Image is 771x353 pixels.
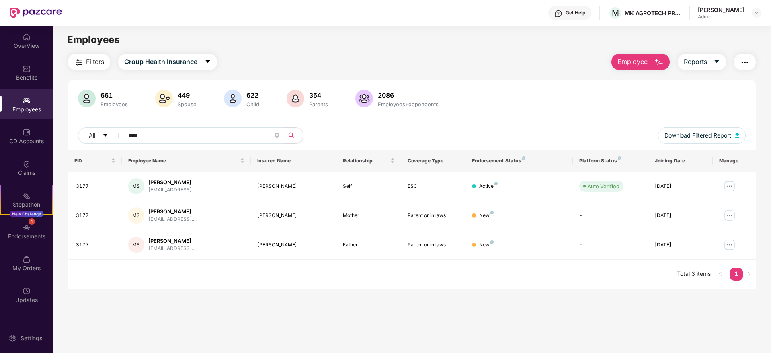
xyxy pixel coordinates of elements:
img: svg+xml;base64,PHN2ZyBpZD0iVXBkYXRlZCIgeG1sbnM9Imh0dHA6Ly93d3cudzMub3JnLzIwMDAvc3ZnIiB3aWR0aD0iMj... [23,287,31,295]
div: Stepathon [1,201,52,209]
span: Relationship [343,158,388,164]
img: svg+xml;base64,PHN2ZyB4bWxucz0iaHR0cDovL3d3dy53My5vcmcvMjAwMC9zdmciIHhtbG5zOnhsaW5rPSJodHRwOi8vd3... [287,90,304,107]
img: svg+xml;base64,PHN2ZyB4bWxucz0iaHR0cDovL3d3dy53My5vcmcvMjAwMC9zdmciIHhtbG5zOnhsaW5rPSJodHRwOi8vd3... [654,57,664,67]
th: EID [68,150,122,172]
div: [PERSON_NAME] [698,6,744,14]
div: Employees [99,101,129,107]
button: Download Filtered Report [658,127,746,144]
div: [PERSON_NAME] [148,179,197,186]
button: Group Health Insurancecaret-down [118,54,217,70]
div: New [479,241,494,249]
div: Father [343,241,394,249]
div: 1 [29,218,35,225]
img: svg+xml;base64,PHN2ZyBpZD0iSG9tZSIgeG1sbnM9Imh0dHA6Ly93d3cudzMub3JnLzIwMDAvc3ZnIiB3aWR0aD0iMjAiIG... [23,33,31,41]
span: left [718,271,723,276]
th: Manage [713,150,756,172]
span: M [612,8,619,18]
span: Employee Name [128,158,238,164]
div: [EMAIL_ADDRESS].... [148,245,197,252]
div: MS [128,178,144,194]
li: Previous Page [714,268,727,281]
div: [DATE] [655,212,706,220]
div: Settings [18,334,45,342]
div: Child [245,101,261,107]
img: svg+xml;base64,PHN2ZyBpZD0iRW1wbG95ZWVzIiB4bWxucz0iaHR0cDovL3d3dy53My5vcmcvMjAwMC9zdmciIHdpZHRoPS... [23,96,31,105]
td: - [573,201,648,230]
div: [PERSON_NAME] [257,241,330,249]
div: MK AGROTECH PRIVATE LIMITED [625,9,681,17]
button: left [714,268,727,281]
img: svg+xml;base64,PHN2ZyBpZD0iSGVscC0zMngzMiIgeG1sbnM9Imh0dHA6Ly93d3cudzMub3JnLzIwMDAvc3ZnIiB3aWR0aD... [554,10,562,18]
th: Relationship [336,150,401,172]
img: svg+xml;base64,PHN2ZyB4bWxucz0iaHR0cDovL3d3dy53My5vcmcvMjAwMC9zdmciIHdpZHRoPSI4IiBoZWlnaHQ9IjgiIH... [490,211,494,214]
img: svg+xml;base64,PHN2ZyB4bWxucz0iaHR0cDovL3d3dy53My5vcmcvMjAwMC9zdmciIHdpZHRoPSI4IiBoZWlnaHQ9IjgiIH... [494,182,498,185]
div: 3177 [76,241,115,249]
img: manageButton [723,238,736,251]
div: 354 [308,91,330,99]
span: Employee [617,57,648,67]
div: MS [128,237,144,253]
th: Coverage Type [401,150,465,172]
img: svg+xml;base64,PHN2ZyB4bWxucz0iaHR0cDovL3d3dy53My5vcmcvMjAwMC9zdmciIHdpZHRoPSI4IiBoZWlnaHQ9IjgiIH... [522,156,525,160]
div: [EMAIL_ADDRESS].... [148,215,197,223]
span: Group Health Insurance [124,57,197,67]
div: Endorsement Status [472,158,566,164]
li: Total 3 items [677,268,711,281]
div: Spouse [176,101,198,107]
div: [PERSON_NAME] [257,183,330,190]
img: svg+xml;base64,PHN2ZyB4bWxucz0iaHR0cDovL3d3dy53My5vcmcvMjAwMC9zdmciIHdpZHRoPSIyMSIgaGVpZ2h0PSIyMC... [23,192,31,200]
div: [DATE] [655,183,706,190]
img: svg+xml;base64,PHN2ZyB4bWxucz0iaHR0cDovL3d3dy53My5vcmcvMjAwMC9zdmciIHhtbG5zOnhsaW5rPSJodHRwOi8vd3... [224,90,242,107]
span: close-circle [275,132,279,140]
img: svg+xml;base64,PHN2ZyB4bWxucz0iaHR0cDovL3d3dy53My5vcmcvMjAwMC9zdmciIHhtbG5zOnhsaW5rPSJodHRwOi8vd3... [155,90,173,107]
li: Next Page [743,268,756,281]
img: svg+xml;base64,PHN2ZyB4bWxucz0iaHR0cDovL3d3dy53My5vcmcvMjAwMC9zdmciIHdpZHRoPSIyNCIgaGVpZ2h0PSIyNC... [740,57,750,67]
div: Parent or in laws [408,241,459,249]
span: All [89,131,95,140]
div: Mother [343,212,394,220]
div: [PERSON_NAME] [257,212,330,220]
div: Parent or in laws [408,212,459,220]
button: Reportscaret-down [678,54,726,70]
div: Employees+dependents [376,101,440,107]
div: 622 [245,91,261,99]
div: 449 [176,91,198,99]
span: caret-down [205,58,211,66]
img: svg+xml;base64,PHN2ZyB4bWxucz0iaHR0cDovL3d3dy53My5vcmcvMjAwMC9zdmciIHdpZHRoPSI4IiBoZWlnaHQ9IjgiIH... [490,240,494,244]
div: [EMAIL_ADDRESS].... [148,186,197,194]
td: - [573,230,648,260]
div: Platform Status [579,158,642,164]
span: EID [74,158,109,164]
button: right [743,268,756,281]
th: Insured Name [251,150,337,172]
img: svg+xml;base64,PHN2ZyBpZD0iRW5kb3JzZW1lbnRzIiB4bWxucz0iaHR0cDovL3d3dy53My5vcmcvMjAwMC9zdmciIHdpZH... [23,224,31,232]
div: 3177 [76,183,115,190]
div: 3177 [76,212,115,220]
div: 2086 [376,91,440,99]
img: svg+xml;base64,PHN2ZyBpZD0iTXlfT3JkZXJzIiBkYXRhLW5hbWU9Ik15IE9yZGVycyIgeG1sbnM9Imh0dHA6Ly93d3cudz... [23,255,31,263]
span: Reports [684,57,707,67]
img: svg+xml;base64,PHN2ZyB4bWxucz0iaHR0cDovL3d3dy53My5vcmcvMjAwMC9zdmciIHdpZHRoPSI4IiBoZWlnaHQ9IjgiIH... [618,156,621,160]
div: New Challenge [10,211,43,217]
div: Get Help [566,10,585,16]
li: 1 [730,268,743,281]
img: svg+xml;base64,PHN2ZyBpZD0iQmVuZWZpdHMiIHhtbG5zPSJodHRwOi8vd3d3LnczLm9yZy8yMDAwL3N2ZyIgd2lkdGg9Ij... [23,65,31,73]
img: svg+xml;base64,PHN2ZyBpZD0iQ2xhaW0iIHhtbG5zPSJodHRwOi8vd3d3LnczLm9yZy8yMDAwL3N2ZyIgd2lkdGg9IjIwIi... [23,160,31,168]
div: Admin [698,14,744,20]
th: Joining Date [648,150,713,172]
img: manageButton [723,209,736,222]
span: caret-down [714,58,720,66]
img: svg+xml;base64,PHN2ZyBpZD0iU2V0dGluZy0yMHgyMCIgeG1sbnM9Imh0dHA6Ly93d3cudzMub3JnLzIwMDAvc3ZnIiB3aW... [8,334,16,342]
img: manageButton [723,180,736,193]
div: 661 [99,91,129,99]
button: Allcaret-down [78,127,127,144]
span: search [283,132,299,139]
span: close-circle [275,133,279,138]
img: svg+xml;base64,PHN2ZyB4bWxucz0iaHR0cDovL3d3dy53My5vcmcvMjAwMC9zdmciIHdpZHRoPSIyNCIgaGVpZ2h0PSIyNC... [74,57,84,67]
img: svg+xml;base64,PHN2ZyB4bWxucz0iaHR0cDovL3d3dy53My5vcmcvMjAwMC9zdmciIHhtbG5zOnhsaW5rPSJodHRwOi8vd3... [735,133,739,138]
div: Auto Verified [587,182,619,190]
img: svg+xml;base64,PHN2ZyB4bWxucz0iaHR0cDovL3d3dy53My5vcmcvMjAwMC9zdmciIHhtbG5zOnhsaW5rPSJodHRwOi8vd3... [355,90,373,107]
div: Parents [308,101,330,107]
div: MS [128,207,144,224]
span: right [747,271,752,276]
